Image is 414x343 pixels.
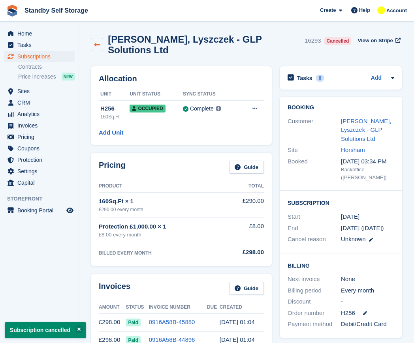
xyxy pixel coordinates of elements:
[126,319,140,326] span: Paid
[17,205,65,216] span: Booking Portal
[288,275,341,284] div: Next invoice
[288,286,341,295] div: Billing period
[341,320,394,329] div: Debit/Credit Card
[288,105,394,111] h2: Booking
[18,63,75,71] a: Contracts
[288,212,341,221] div: Start
[220,301,264,314] th: Created
[5,322,86,338] p: Subscription cancelled
[17,51,65,62] span: Subscriptions
[149,336,195,343] a: 0916A58B-44896
[297,75,312,82] h2: Tasks
[190,105,214,113] div: Complete
[62,73,75,81] div: NEW
[4,109,75,120] a: menu
[99,231,224,239] div: £8.00 every month
[288,224,341,233] div: End
[17,154,65,165] span: Protection
[324,37,352,45] div: Cancelled
[17,28,65,39] span: Home
[4,154,75,165] a: menu
[100,104,130,113] div: H256
[149,319,195,325] a: 0916A58B-45880
[99,74,264,83] h2: Allocation
[4,28,75,39] a: menu
[4,97,75,108] a: menu
[341,146,365,153] a: Horsham
[17,120,65,131] span: Invoices
[224,248,264,257] div: £298.00
[130,105,165,112] span: Occupied
[17,39,65,51] span: Tasks
[17,109,65,120] span: Analytics
[4,86,75,97] a: menu
[6,5,18,17] img: stora-icon-8386f47178a22dfd0bd8f6a31ec36ba5ce8667c1dd55bd0f319d3a0aa187defe.svg
[99,180,224,193] th: Product
[341,286,394,295] div: Every month
[149,301,207,314] th: Invoice Number
[130,88,183,101] th: Unit Status
[341,309,355,318] span: H256
[341,236,366,242] span: Unknown
[99,197,224,206] div: 160Sq.Ft × 1
[17,86,65,97] span: Sites
[359,6,370,14] span: Help
[99,206,224,213] div: £290.00 every month
[4,51,75,62] a: menu
[99,128,123,137] a: Add Unit
[224,192,264,217] td: £290.00
[99,161,126,174] h2: Pricing
[288,235,341,244] div: Cancel reason
[377,6,385,14] img: Glenn Fisher
[4,143,75,154] a: menu
[100,113,130,120] div: 160Sq.Ft
[17,143,65,154] span: Coupons
[288,117,341,144] div: Customer
[17,97,65,108] span: CRM
[341,225,384,231] span: [DATE] ([DATE])
[4,166,75,177] a: menu
[288,157,341,182] div: Booked
[21,4,91,17] a: Standby Self Storage
[17,166,65,177] span: Settings
[18,72,75,81] a: Price increases NEW
[288,199,394,206] h2: Subscription
[354,34,402,47] a: View on Stripe
[99,313,126,331] td: £298.00
[4,177,75,188] a: menu
[341,275,394,284] div: None
[4,205,75,216] a: menu
[126,301,149,314] th: Status
[207,301,220,314] th: Due
[65,206,75,215] a: Preview store
[17,131,65,142] span: Pricing
[371,74,382,83] a: Add
[99,222,224,231] div: Protection £1,000.00 × 1
[224,217,264,243] td: £8.00
[386,7,407,15] span: Account
[316,75,325,82] div: 0
[288,261,394,269] h2: Billing
[341,118,391,142] a: [PERSON_NAME], Lyszczek - GLP Solutions Ltd
[224,180,264,193] th: Total
[341,212,359,221] time: 2023-04-25 00:00:00 UTC
[99,88,130,101] th: Unit
[99,282,130,295] h2: Invoices
[229,161,264,174] a: Guide
[4,39,75,51] a: menu
[341,157,394,166] div: [DATE] 03:34 PM
[99,301,126,314] th: Amount
[288,146,341,155] div: Site
[220,319,255,325] time: 2025-08-25 00:04:44 UTC
[108,34,301,55] h2: [PERSON_NAME], Lyszczek - GLP Solutions Ltd
[341,297,394,306] div: -
[183,88,239,101] th: Sync Status
[341,166,394,181] div: Backoffice ([PERSON_NAME])
[288,297,341,306] div: Discount
[4,131,75,142] a: menu
[320,6,336,14] span: Create
[305,36,321,45] div: 16293
[7,195,79,203] span: Storefront
[18,73,56,81] span: Price increases
[358,37,393,45] span: View on Stripe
